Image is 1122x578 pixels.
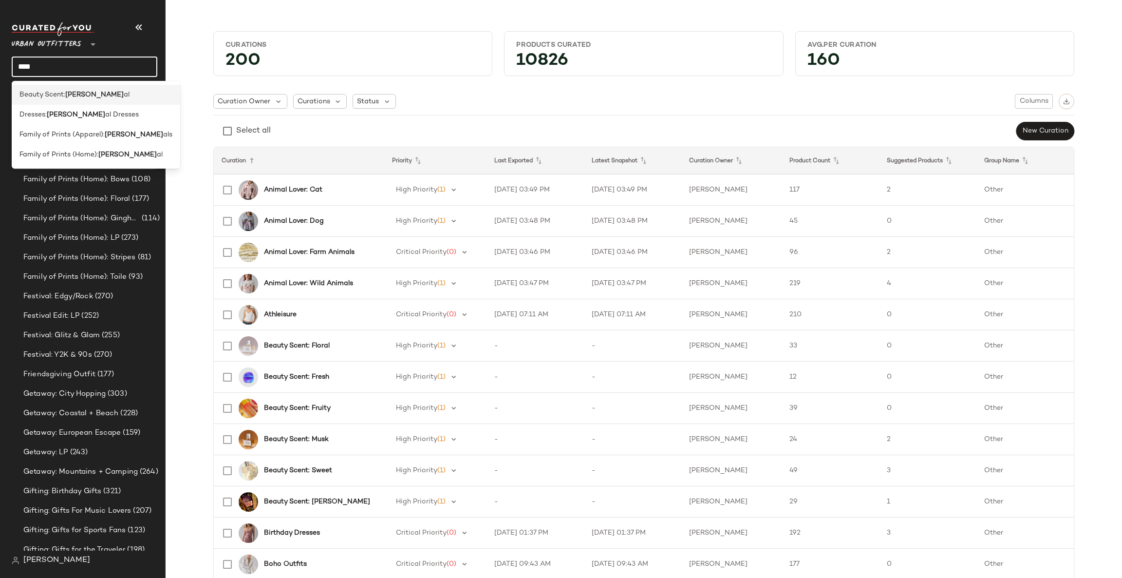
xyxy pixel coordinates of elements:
[879,268,976,299] td: 4
[486,237,584,268] td: [DATE] 03:46 PM
[782,237,879,268] td: 96
[437,217,446,225] span: (1)
[23,330,100,341] span: Festival: Glitz & Glam
[807,40,1062,50] div: Avg.per Curation
[681,455,782,486] td: [PERSON_NAME]
[782,268,879,299] td: 219
[782,147,879,174] th: Product Count
[1022,127,1068,135] span: New Curation
[879,147,976,174] th: Suggested Products
[584,268,681,299] td: [DATE] 03:47 PM
[976,237,1074,268] td: Other
[437,186,446,193] span: (1)
[92,349,112,361] span: (270)
[879,362,976,393] td: 0
[105,110,139,120] span: al Dresses
[486,268,584,299] td: [DATE] 03:47 PM
[584,206,681,237] td: [DATE] 03:48 PM
[782,518,879,549] td: 192
[396,249,447,256] span: Critical Priority
[157,150,163,160] span: al
[239,555,258,574] img: 101991065_010_b
[584,424,681,455] td: -
[264,216,324,226] b: Animal Lover: Dog
[396,436,437,443] span: High Priority
[106,388,127,400] span: (303)
[437,436,446,443] span: (1)
[239,274,258,293] img: 101075752_010_b
[12,33,81,51] span: Urban Outfitters
[976,174,1074,206] td: Other
[12,22,94,36] img: cfy_white_logo.C9jOOHJF.svg
[437,498,446,505] span: (1)
[681,174,782,206] td: [PERSON_NAME]
[298,96,330,107] span: Curations
[357,96,379,107] span: Status
[681,362,782,393] td: [PERSON_NAME]
[140,213,160,224] span: (114)
[19,130,105,140] span: Family of Prints (Apparel):
[681,268,782,299] td: [PERSON_NAME]
[976,362,1074,393] td: Other
[782,424,879,455] td: 24
[239,243,258,262] img: 101332914_073_b
[681,237,782,268] td: [PERSON_NAME]
[396,405,437,412] span: High Priority
[396,467,437,474] span: High Priority
[136,252,151,263] span: (81)
[782,174,879,206] td: 117
[19,110,47,120] span: Dresses:
[1015,94,1053,109] button: Columns
[782,362,879,393] td: 12
[239,305,258,325] img: 102793627_010_b
[23,369,95,380] span: Friendsgiving Outfit
[447,560,456,568] span: (0)
[879,174,976,206] td: 2
[264,309,297,320] b: Athleisure
[437,405,446,412] span: (1)
[486,518,584,549] td: [DATE] 01:37 PM
[264,528,320,538] b: Birthday Dresses
[782,486,879,518] td: 29
[225,40,480,50] div: Curations
[239,180,258,200] img: 94950243_066_b
[19,90,65,100] span: Beauty Scent:
[584,147,681,174] th: Latest Snapshot
[163,130,172,140] span: als
[486,174,584,206] td: [DATE] 03:49 PM
[1016,122,1074,140] button: New Curation
[437,467,446,474] span: (1)
[68,447,88,458] span: (243)
[119,232,139,244] span: (273)
[264,465,332,476] b: Beauty Scent: Sweet
[976,486,1074,518] td: Other
[239,492,258,512] img: 105188148_052_b
[264,341,330,351] b: Beauty Scent: Floral
[486,299,584,330] td: [DATE] 07:11 AM
[396,280,437,287] span: High Priority
[239,367,258,387] img: 91249508_040_b
[782,455,879,486] td: 49
[1019,97,1048,105] span: Columns
[47,110,105,120] b: [PERSON_NAME]
[100,330,120,341] span: (255)
[121,427,140,439] span: (159)
[23,427,121,439] span: Getaway: European Escape
[264,247,355,257] b: Animal Lover: Farm Animals
[486,362,584,393] td: -
[264,559,307,569] b: Boho Outfits
[127,271,143,283] span: (93)
[516,40,771,50] div: Products Curated
[23,349,92,361] span: Festival: Y2K & 90s
[486,206,584,237] td: [DATE] 03:48 PM
[23,271,127,283] span: Family of Prints (Home): Toile
[23,252,136,263] span: Family of Prints (Home): Stripes
[23,193,130,205] span: Family of Prints (Home): Floral
[976,393,1074,424] td: Other
[396,529,447,537] span: Critical Priority
[681,299,782,330] td: [PERSON_NAME]
[782,206,879,237] td: 45
[124,90,130,100] span: al
[23,408,118,419] span: Getaway: Coastal + Beach
[681,393,782,424] td: [PERSON_NAME]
